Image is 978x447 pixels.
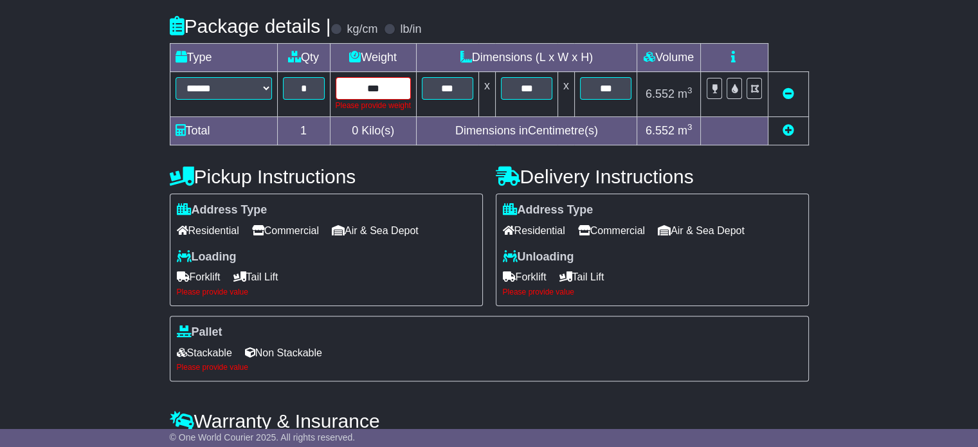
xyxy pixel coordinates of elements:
[336,100,411,111] div: Please provide weight
[330,44,416,72] td: Weight
[578,221,645,241] span: Commercial
[783,124,794,137] a: Add new item
[177,363,802,372] div: Please provide value
[170,44,277,72] td: Type
[277,117,330,145] td: 1
[503,267,547,287] span: Forklift
[687,122,693,132] sup: 3
[332,221,419,241] span: Air & Sea Depot
[252,221,319,241] span: Commercial
[233,267,278,287] span: Tail Lift
[170,15,331,37] h4: Package details |
[245,343,322,363] span: Non Stackable
[352,124,358,137] span: 0
[496,166,809,187] h4: Delivery Instructions
[646,87,675,100] span: 6.552
[416,44,637,72] td: Dimensions (L x W x H)
[646,124,675,137] span: 6.552
[559,267,604,287] span: Tail Lift
[177,287,476,296] div: Please provide value
[177,203,267,217] label: Address Type
[400,23,421,37] label: lb/in
[637,44,701,72] td: Volume
[503,287,802,296] div: Please provide value
[503,250,574,264] label: Unloading
[347,23,377,37] label: kg/cm
[503,221,565,241] span: Residential
[478,72,495,117] td: x
[678,124,693,137] span: m
[783,87,794,100] a: Remove this item
[177,221,239,241] span: Residential
[177,343,232,363] span: Stackable
[177,325,222,340] label: Pallet
[658,221,745,241] span: Air & Sea Depot
[678,87,693,100] span: m
[170,117,277,145] td: Total
[177,250,237,264] label: Loading
[277,44,330,72] td: Qty
[177,267,221,287] span: Forklift
[687,86,693,95] sup: 3
[170,166,483,187] h4: Pickup Instructions
[416,117,637,145] td: Dimensions in Centimetre(s)
[170,432,356,442] span: © One World Courier 2025. All rights reserved.
[557,72,574,117] td: x
[503,203,593,217] label: Address Type
[170,410,809,432] h4: Warranty & Insurance
[330,117,416,145] td: Kilo(s)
